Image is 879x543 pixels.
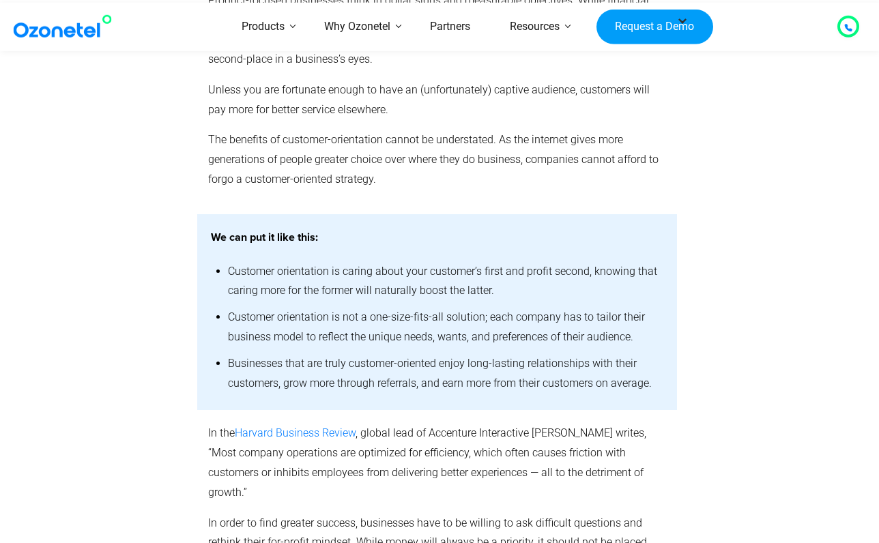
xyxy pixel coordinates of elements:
[235,426,356,439] a: Harvard Business Review
[410,3,490,51] a: Partners
[208,130,665,189] p: The benefits of customer-orientation cannot be understated. As the internet gives more generation...
[228,304,663,351] li: Customer orientation is not a one-size-fits-all solution; each company has to tailor their busine...
[208,424,665,502] p: In the , global lead of Accenture Interactive [PERSON_NAME] writes, “Most company operations are ...
[304,3,410,51] a: Why Ozonetel
[228,351,663,397] li: Businesses that are truly customer-oriented enjoy long-lasting relationships with their customers...
[228,259,663,305] li: Customer orientation is caring about your customer’s first and profit second, knowing that caring...
[208,80,665,120] p: Unless you are fortunate enough to have an (unfortunately) captive audience, customers will pay m...
[596,9,713,44] a: Request a Demo
[222,3,304,51] a: Products
[490,3,579,51] a: Resources
[211,232,318,243] strong: We can put it like this:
